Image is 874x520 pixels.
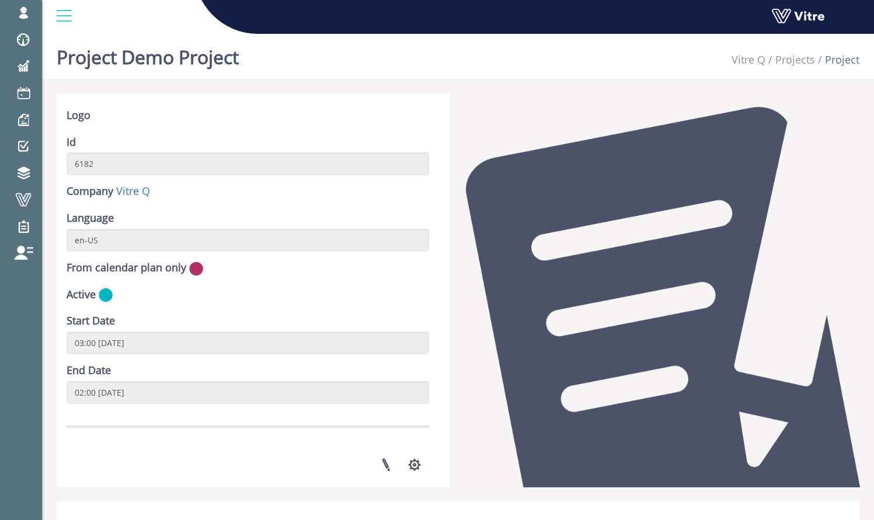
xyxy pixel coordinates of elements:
[775,53,815,67] a: Projects
[67,135,76,150] label: Id
[732,53,765,67] a: Vitre Q
[116,184,150,198] a: Vitre Q
[67,287,96,302] label: Active
[189,261,203,276] img: no
[57,29,239,79] h1: Project Demo Project
[67,108,90,123] label: Logo
[99,288,113,302] img: yes
[67,184,113,199] label: Company
[815,53,859,68] li: Project
[67,363,111,378] label: End Date
[67,260,186,275] label: From calendar plan only
[67,313,115,329] label: Start Date
[67,211,114,226] label: Language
